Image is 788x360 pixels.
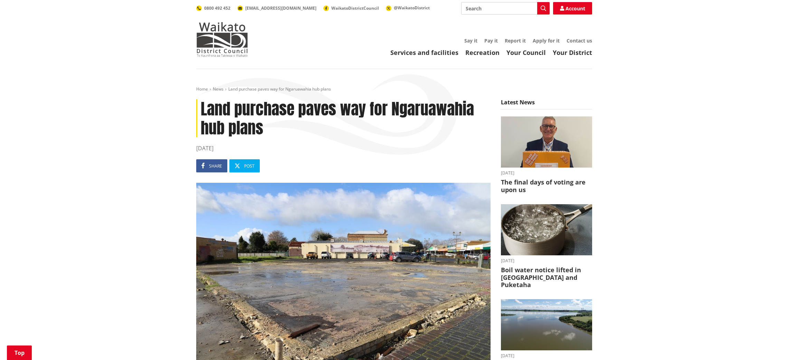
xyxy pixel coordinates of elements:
h1: Land purchase paves way for Ngaruawahia hub plans [196,99,491,137]
h5: Latest News [501,99,592,110]
a: Your District [553,48,592,57]
a: Account [553,2,592,15]
a: Post [229,159,260,172]
a: News [213,86,224,92]
a: [EMAIL_ADDRESS][DOMAIN_NAME] [237,5,316,11]
a: WaikatoDistrictCouncil [323,5,379,11]
span: Share [209,163,222,169]
time: [DATE] [501,171,592,175]
a: Pay it [484,37,498,44]
time: [DATE] [196,144,491,152]
a: Your Council [506,48,546,57]
time: [DATE] [501,354,592,358]
span: Land purchase paves way for Ngaruawahia hub plans [228,86,331,92]
h3: Boil water notice lifted in [GEOGRAPHIC_DATA] and Puketaha [501,266,592,289]
a: Contact us [567,37,592,44]
a: 0800 492 452 [196,5,230,11]
img: Craig Hobbs editorial elections [501,116,592,168]
iframe: Messenger Launcher [756,331,781,356]
span: [EMAIL_ADDRESS][DOMAIN_NAME] [245,5,316,11]
a: Say it [464,37,477,44]
span: @WaikatoDistrict [394,5,430,11]
input: Search input [461,2,550,15]
a: boil water notice gordonton puketaha [DATE] Boil water notice lifted in [GEOGRAPHIC_DATA] and Puk... [501,204,592,289]
a: Top [7,345,32,360]
span: 0800 492 452 [204,5,230,11]
a: @WaikatoDistrict [386,5,430,11]
a: Services and facilities [390,48,458,57]
a: [DATE] The final days of voting are upon us [501,116,592,194]
span: WaikatoDistrictCouncil [331,5,379,11]
a: Share [196,159,227,172]
a: Apply for it [533,37,560,44]
img: boil water notice [501,204,592,256]
h3: The final days of voting are upon us [501,179,592,193]
span: Post [244,163,255,169]
img: Waikato District Council - Te Kaunihera aa Takiwaa o Waikato [196,22,248,57]
a: Home [196,86,208,92]
a: Report it [505,37,526,44]
time: [DATE] [501,259,592,263]
a: Recreation [465,48,500,57]
nav: breadcrumb [196,86,592,92]
img: Waahi Lake [501,299,592,351]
